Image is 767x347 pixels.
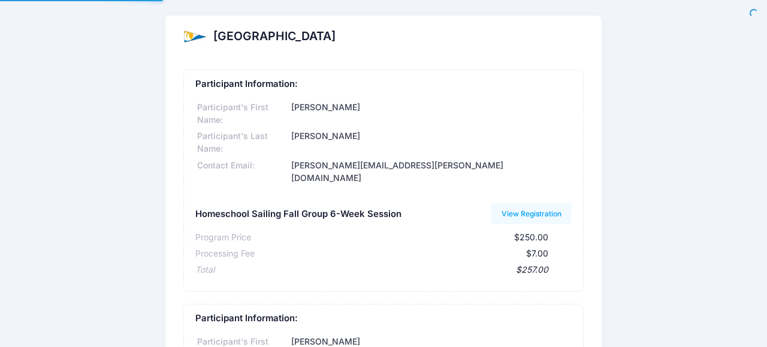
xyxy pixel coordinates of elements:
div: [PERSON_NAME][EMAIL_ADDRESS][PERSON_NAME][DOMAIN_NAME] [289,159,572,185]
div: Processing Fee [195,248,255,260]
div: [PERSON_NAME] [289,130,572,155]
h5: Homeschool Sailing Fall Group 6-Week Session [195,209,401,220]
div: [PERSON_NAME] [289,101,572,126]
div: Program Price [195,231,251,244]
div: Participant's First Name: [195,101,289,126]
div: Contact Email: [195,159,289,185]
div: Participant's Last Name: [195,130,289,155]
h5: Participant Information: [195,313,572,324]
div: $257.00 [215,264,548,276]
a: View Registration [491,203,572,224]
div: $7.00 [255,248,548,260]
h2: [GEOGRAPHIC_DATA] [213,29,336,43]
h5: Participant Information: [195,79,572,90]
span: $250.00 [514,232,548,242]
div: Total [195,264,215,276]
